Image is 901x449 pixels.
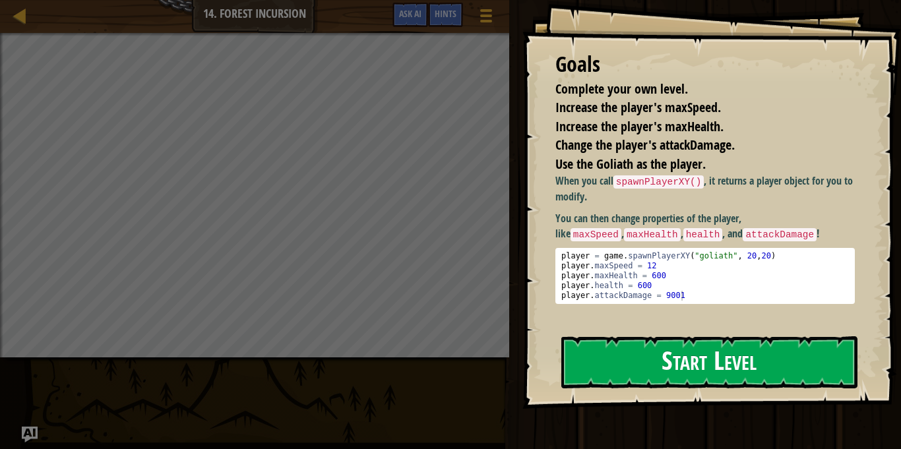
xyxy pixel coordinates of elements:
[539,155,852,174] li: Use the Goliath as the player.
[571,228,621,241] code: maxSpeed
[555,98,721,116] span: Increase the player's maxSpeed.
[743,228,817,241] code: attackDamage
[555,117,724,135] span: Increase the player's maxHealth.
[539,80,852,99] li: Complete your own level.
[470,3,503,34] button: Show game menu
[399,7,421,20] span: Ask AI
[555,211,855,241] p: You can then change properties of the player, like , , , and !
[435,7,456,20] span: Hints
[613,175,704,189] code: spawnPlayerXY()
[624,228,681,241] code: maxHealth
[683,228,723,241] code: health
[392,3,428,27] button: Ask AI
[555,173,855,204] p: When you call , it returns a player object for you to modify.
[555,155,706,173] span: Use the Goliath as the player.
[561,336,857,388] button: Start Level
[539,136,852,155] li: Change the player's attackDamage.
[555,49,855,80] div: Goals
[555,136,735,154] span: Change the player's attackDamage.
[539,98,852,117] li: Increase the player's maxSpeed.
[22,427,38,442] button: Ask AI
[555,80,688,98] span: Complete your own level.
[539,117,852,136] li: Increase the player's maxHealth.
